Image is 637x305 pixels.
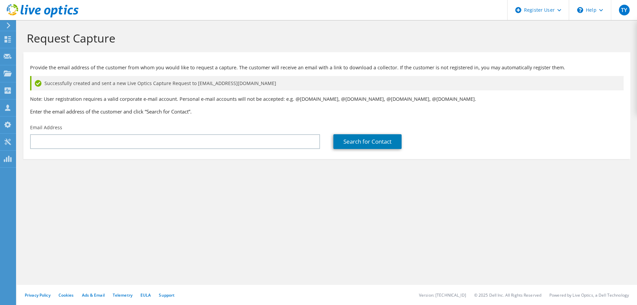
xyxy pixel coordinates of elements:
label: Email Address [30,124,62,131]
h3: Enter the email address of the customer and click “Search for Contact”. [30,108,624,115]
a: Cookies [59,292,74,298]
p: Note: User registration requires a valid corporate e-mail account. Personal e-mail accounts will ... [30,95,624,103]
h1: Request Capture [27,31,624,45]
a: Ads & Email [82,292,105,298]
span: Successfully created and sent a new Live Optics Capture Request to [EMAIL_ADDRESS][DOMAIN_NAME] [44,80,276,87]
a: Privacy Policy [25,292,50,298]
span: TY [619,5,630,15]
svg: \n [577,7,583,13]
li: Version: [TECHNICAL_ID] [419,292,466,298]
li: © 2025 Dell Inc. All Rights Reserved [474,292,541,298]
a: Support [159,292,175,298]
a: EULA [140,292,151,298]
p: Provide the email address of the customer from whom you would like to request a capture. The cust... [30,64,624,71]
li: Powered by Live Optics, a Dell Technology [549,292,629,298]
a: Search for Contact [333,134,402,149]
a: Telemetry [113,292,132,298]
